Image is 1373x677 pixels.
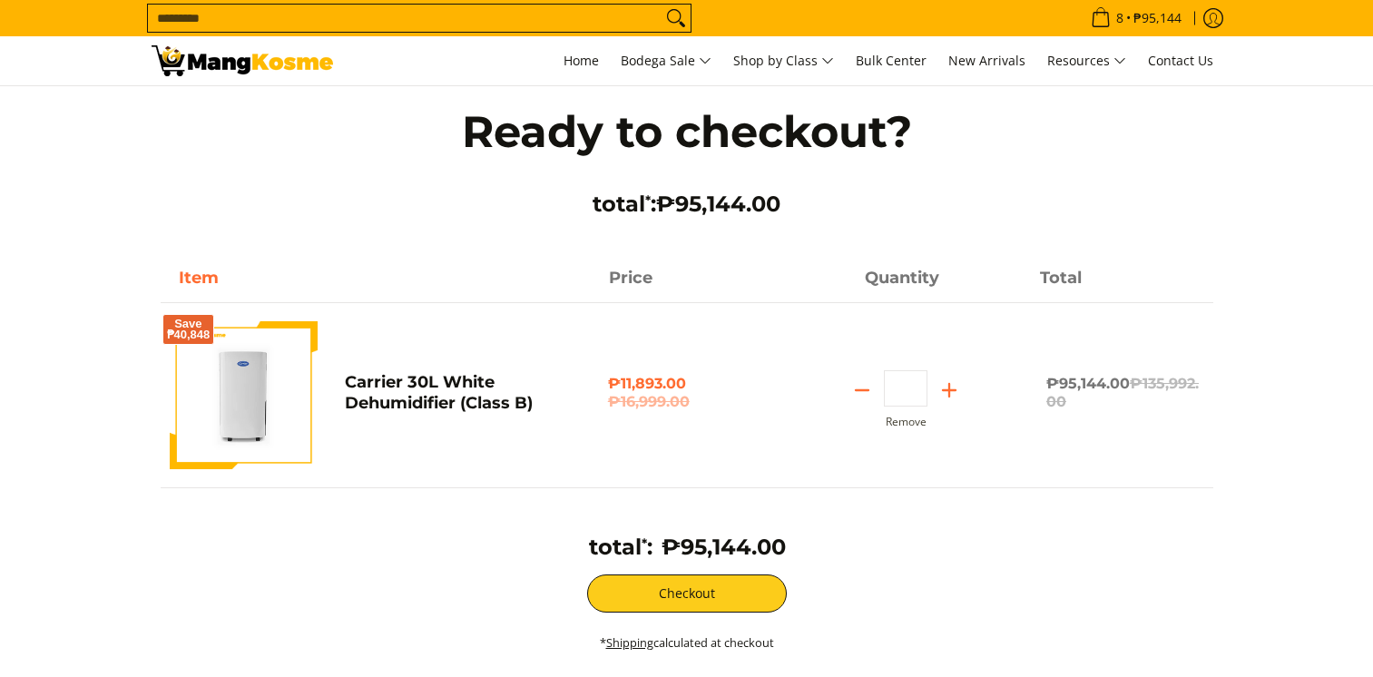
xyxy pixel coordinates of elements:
button: Checkout [587,574,787,613]
del: ₱135,992.00 [1046,375,1199,410]
a: Bulk Center [847,36,936,85]
span: Bulk Center [856,52,927,69]
del: ₱16,999.00 [608,393,765,411]
nav: Main Menu [351,36,1222,85]
h1: Ready to checkout? [424,104,950,159]
span: Home [564,52,599,69]
a: New Arrivals [939,36,1035,85]
span: Contact Us [1148,52,1213,69]
small: * calculated at checkout [600,634,774,651]
span: New Arrivals [948,52,1025,69]
span: ₱11,893.00 [608,375,765,411]
button: Remove [886,416,927,428]
button: Subtract [840,376,884,405]
span: 8 [1113,12,1126,25]
a: Shop by Class [724,36,843,85]
span: ₱95,144.00 [656,191,780,217]
img: Your Shopping Cart | Mang Kosme [152,45,333,76]
span: ₱95,144.00 [1046,375,1199,410]
a: Contact Us [1139,36,1222,85]
span: Resources [1047,50,1126,73]
span: Shop by Class [733,50,834,73]
h3: total : [589,534,652,561]
span: ₱95,144 [1131,12,1184,25]
span: Save ₱40,848 [167,319,211,340]
button: Search [662,5,691,32]
a: Shipping [606,634,653,651]
img: Default Title Carrier 30L White Dehumidifier (Class B) [170,321,318,469]
h3: total : [424,191,950,218]
span: • [1085,8,1187,28]
a: Home [554,36,608,85]
a: Resources [1038,36,1135,85]
a: Carrier 30L White Dehumidifier (Class B) [345,372,533,413]
button: Add [927,376,971,405]
a: Bodega Sale [612,36,721,85]
span: Bodega Sale [621,50,711,73]
span: ₱95,144.00 [662,534,786,560]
